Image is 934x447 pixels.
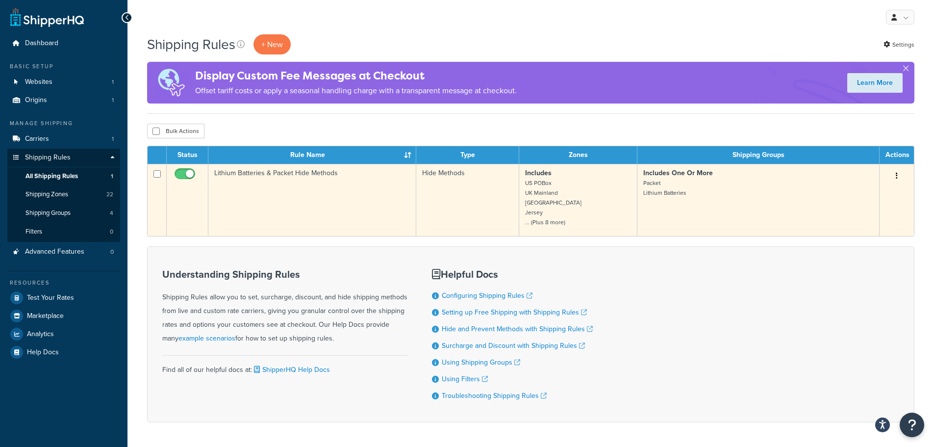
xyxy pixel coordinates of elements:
[7,73,120,91] a: Websites 1
[195,84,517,98] p: Offset tariff costs or apply a seasonal handling charge with a transparent message at checkout.
[25,154,71,162] span: Shipping Rules
[7,167,120,185] a: All Shipping Rules 1
[7,130,120,148] li: Carriers
[27,294,74,302] span: Test Your Rates
[27,348,59,357] span: Help Docs
[25,39,58,48] span: Dashboard
[880,146,914,164] th: Actions
[7,149,120,242] li: Shipping Rules
[7,62,120,71] div: Basic Setup
[637,146,880,164] th: Shipping Groups
[7,167,120,185] li: All Shipping Rules
[525,168,552,178] strong: Includes
[442,307,587,317] a: Setting up Free Shipping with Shipping Rules
[106,190,113,199] span: 22
[7,223,120,241] li: Filters
[7,343,120,361] a: Help Docs
[7,130,120,148] a: Carriers 1
[643,168,713,178] strong: Includes One Or More
[195,68,517,84] h4: Display Custom Fee Messages at Checkout
[442,374,488,384] a: Using Filters
[7,149,120,167] a: Shipping Rules
[525,179,581,227] small: US POBox UK Mainland [GEOGRAPHIC_DATA] Jersey ... (Plus 8 more)
[7,34,120,53] a: Dashboard
[162,269,407,280] h3: Understanding Shipping Rules
[147,124,204,138] button: Bulk Actions
[7,243,120,261] a: Advanced Features 0
[442,290,532,301] a: Configuring Shipping Rules
[112,96,114,105] span: 1
[900,413,924,437] button: Open Resource Center
[7,307,120,325] a: Marketplace
[162,269,407,345] div: Shipping Rules allow you to set, surcharge, discount, and hide shipping methods from live and cus...
[7,325,120,343] a: Analytics
[25,135,49,143] span: Carriers
[111,172,113,181] span: 1
[25,78,52,86] span: Websites
[147,62,195,104] img: duties-banner-06bc72dcb5fe05cb3f9472aba00be2ae8eb53ab6f0d8bb03d382ba314ac3c341.png
[442,357,520,368] a: Using Shipping Groups
[25,228,42,236] span: Filters
[7,91,120,109] li: Origins
[442,324,593,334] a: Hide and Prevent Methods with Shipping Rules
[7,91,120,109] a: Origins 1
[167,146,208,164] th: Status
[7,243,120,261] li: Advanced Features
[253,34,291,54] p: + New
[112,135,114,143] span: 1
[27,330,54,339] span: Analytics
[10,7,84,27] a: ShipperHQ Home
[25,209,71,217] span: Shipping Groups
[112,78,114,86] span: 1
[110,228,113,236] span: 0
[25,96,47,105] span: Origins
[27,312,64,320] span: Marketplace
[884,38,914,52] a: Settings
[178,333,235,343] a: example scenarios
[252,365,330,375] a: ShipperHQ Help Docs
[519,146,637,164] th: Zones
[643,179,686,197] small: Packet Lithium Batteries
[432,269,593,280] h3: Helpful Docs
[7,279,120,287] div: Resources
[208,146,416,164] th: Rule Name : activate to sort column ascending
[442,391,547,401] a: Troubleshooting Shipping Rules
[416,164,519,236] td: Hide Methods
[7,73,120,91] li: Websites
[25,190,68,199] span: Shipping Zones
[162,355,407,377] div: Find all of our helpful docs at:
[208,164,416,236] td: Lithium Batteries & Packet Hide Methods
[847,73,903,93] a: Learn More
[442,341,585,351] a: Surcharge and Discount with Shipping Rules
[7,185,120,204] a: Shipping Zones 22
[110,209,113,217] span: 4
[25,248,84,256] span: Advanced Features
[7,223,120,241] a: Filters 0
[7,204,120,222] a: Shipping Groups 4
[7,185,120,204] li: Shipping Zones
[147,35,235,54] h1: Shipping Rules
[7,119,120,128] div: Manage Shipping
[7,204,120,222] li: Shipping Groups
[110,248,114,256] span: 0
[25,172,78,181] span: All Shipping Rules
[416,146,519,164] th: Type
[7,289,120,307] a: Test Your Rates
